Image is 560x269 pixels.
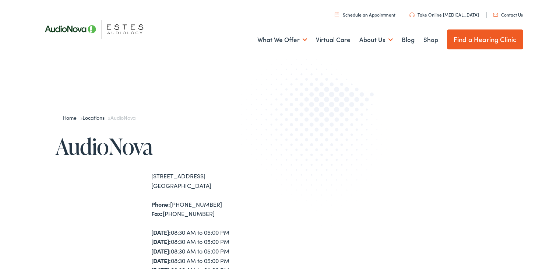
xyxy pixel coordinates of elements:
a: About Us [359,26,393,53]
a: Take Online [MEDICAL_DATA] [409,11,479,18]
strong: [DATE]: [151,247,171,255]
a: Find a Hearing Clinic [447,29,523,49]
strong: Fax: [151,209,163,217]
div: [PHONE_NUMBER] [PHONE_NUMBER] [151,200,280,219]
strong: Phone: [151,200,170,208]
strong: [DATE]: [151,228,171,236]
img: utility icon [409,13,415,17]
a: Home [63,114,80,121]
a: What We Offer [257,26,307,53]
a: Virtual Care [316,26,351,53]
a: Contact Us [493,11,523,18]
span: » » [63,114,136,121]
strong: [DATE]: [151,256,171,265]
div: [STREET_ADDRESS] [GEOGRAPHIC_DATA] [151,171,280,190]
img: utility icon [335,12,339,17]
img: utility icon [493,13,498,17]
a: Shop [423,26,438,53]
h1: AudioNova [56,134,280,158]
strong: [DATE]: [151,237,171,245]
a: Locations [82,114,108,121]
span: AudioNova [110,114,135,121]
a: Schedule an Appointment [335,11,395,18]
a: Blog [402,26,415,53]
